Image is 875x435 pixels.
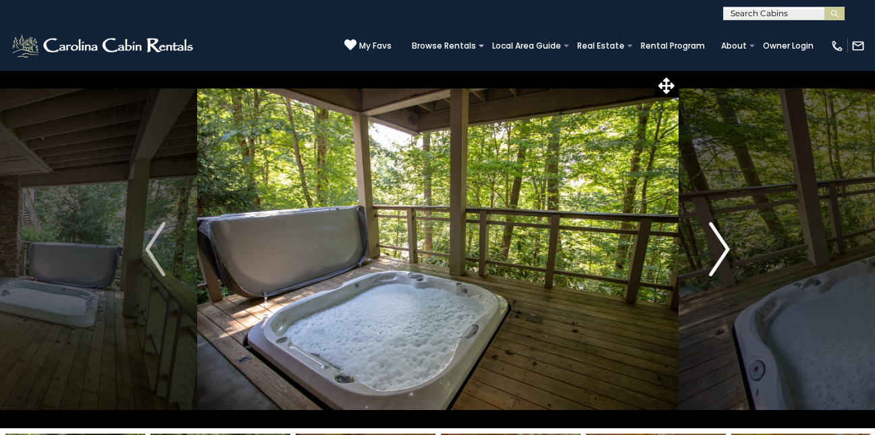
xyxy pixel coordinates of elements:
button: Next [678,70,761,428]
img: White-1-2.png [10,32,197,59]
a: My Favs [344,39,392,53]
img: phone-regular-white.png [830,39,844,53]
a: Real Estate [571,36,631,55]
a: Owner Login [756,36,820,55]
a: Browse Rentals [405,36,483,55]
img: arrow [145,222,165,276]
span: My Favs [359,40,392,52]
img: mail-regular-white.png [851,39,865,53]
img: arrow [710,222,730,276]
a: Local Area Guide [485,36,568,55]
a: Rental Program [634,36,712,55]
a: About [714,36,753,55]
button: Previous [113,70,196,428]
